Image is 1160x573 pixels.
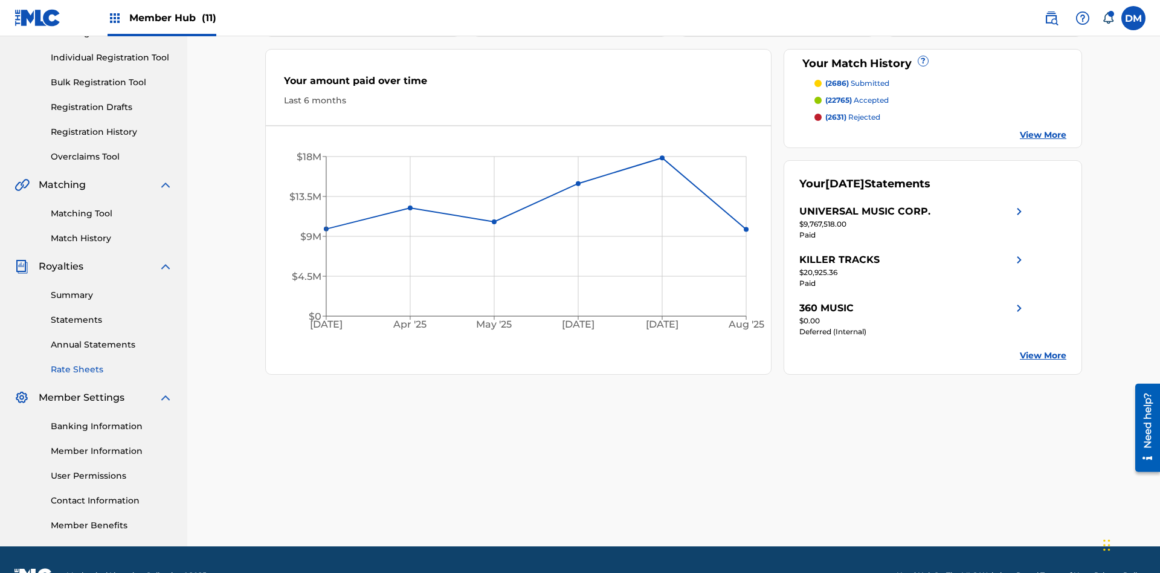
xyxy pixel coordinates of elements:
[51,420,173,433] a: Banking Information
[309,311,321,322] tspan: $0
[51,314,173,326] a: Statements
[51,519,173,532] a: Member Benefits
[284,94,753,107] div: Last 6 months
[14,390,29,405] img: Member Settings
[51,232,173,245] a: Match History
[814,112,1067,123] a: (2631) rejected
[799,267,1026,278] div: $20,925.36
[1100,515,1160,573] iframe: Chat Widget
[393,319,427,331] tspan: Apr '25
[814,95,1067,106] a: (22765) accepted
[51,494,173,507] a: Contact Information
[14,259,29,274] img: Royalties
[814,78,1067,89] a: (2686) submitted
[825,95,852,105] span: (22765)
[477,319,512,331] tspan: May '25
[158,390,173,405] img: expand
[825,177,865,190] span: [DATE]
[1012,253,1026,267] img: right chevron icon
[799,326,1026,337] div: Deferred (Internal)
[51,338,173,351] a: Annual Statements
[158,259,173,274] img: expand
[1075,11,1090,25] img: help
[918,56,928,66] span: ?
[799,204,1026,241] a: UNIVERSAL MUSIC CORP.right chevron icon$9,767,518.00Paid
[158,178,173,192] img: expand
[1102,12,1114,24] div: Notifications
[799,176,930,192] div: Your Statements
[825,112,880,123] p: rejected
[799,204,930,219] div: UNIVERSAL MUSIC CORP.
[129,11,216,25] span: Member Hub
[799,253,880,267] div: KILLER TRACKS
[1020,349,1066,362] a: View More
[646,319,679,331] tspan: [DATE]
[799,253,1026,289] a: KILLER TRACKSright chevron icon$20,925.36Paid
[1012,204,1026,219] img: right chevron icon
[728,319,764,331] tspan: Aug '25
[1071,6,1095,30] div: Help
[825,112,846,121] span: (2631)
[1012,301,1026,316] img: right chevron icon
[1126,379,1160,478] iframe: Resource Center
[51,151,173,163] a: Overclaims Tool
[1044,11,1058,25] img: search
[51,445,173,458] a: Member Information
[51,126,173,138] a: Registration History
[799,278,1026,289] div: Paid
[825,95,889,106] p: accepted
[1103,527,1110,563] div: Drag
[562,319,595,331] tspan: [DATE]
[51,363,173,376] a: Rate Sheets
[51,101,173,114] a: Registration Drafts
[799,56,1067,72] div: Your Match History
[289,191,321,202] tspan: $13.5M
[300,231,321,242] tspan: $9M
[825,78,889,89] p: submitted
[39,390,124,405] span: Member Settings
[799,219,1026,230] div: $9,767,518.00
[51,51,173,64] a: Individual Registration Tool
[297,151,321,163] tspan: $18M
[284,74,753,94] div: Your amount paid over time
[51,289,173,302] a: Summary
[825,79,849,88] span: (2686)
[292,271,321,282] tspan: $4.5M
[51,207,173,220] a: Matching Tool
[1121,6,1145,30] div: User Menu
[202,12,216,24] span: (11)
[1039,6,1063,30] a: Public Search
[39,259,83,274] span: Royalties
[51,76,173,89] a: Bulk Registration Tool
[799,230,1026,241] div: Paid
[14,9,61,27] img: MLC Logo
[799,301,854,316] div: 360 MUSIC
[51,470,173,482] a: User Permissions
[108,11,122,25] img: Top Rightsholders
[799,316,1026,326] div: $0.00
[1020,129,1066,141] a: View More
[14,178,30,192] img: Matching
[39,178,86,192] span: Matching
[799,301,1026,337] a: 360 MUSICright chevron icon$0.00Deferred (Internal)
[310,319,343,331] tspan: [DATE]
